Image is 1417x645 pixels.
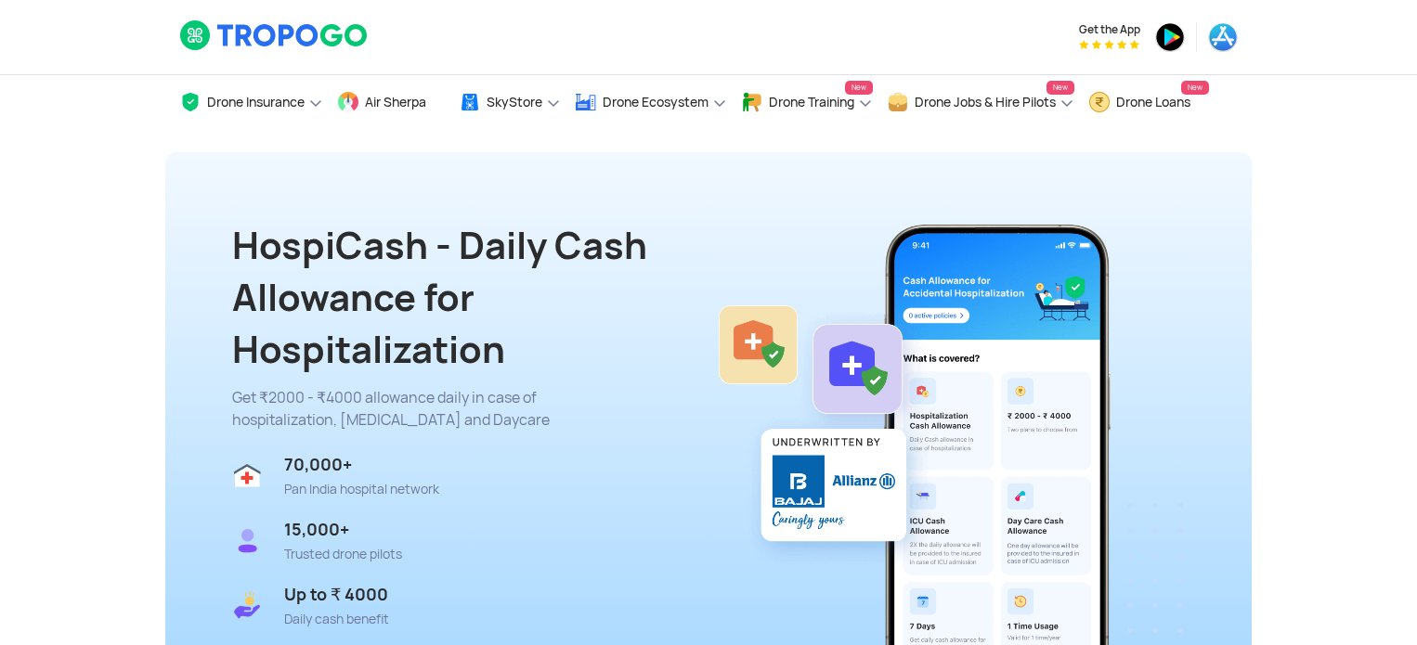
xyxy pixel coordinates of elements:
[284,547,402,561] div: Trusted drone pilots
[179,75,323,130] a: Drone Insurance
[232,387,709,432] div: Get ₹2000 - ₹4000 allowance daily in case of hospitalization, [MEDICAL_DATA] and Daycare
[603,95,708,110] span: Drone Ecosystem
[284,454,439,476] div: 70,000+
[845,81,873,95] span: New
[284,482,439,497] div: Pan India hospital network
[232,590,262,620] img: ic_hand_coin.svg
[1079,22,1140,37] span: Get the App
[459,75,561,130] a: SkyStore
[1116,95,1190,110] span: Drone Loans
[915,95,1056,110] span: Drone Jobs & Hire Pilots
[232,525,262,555] img: ic_user.svg
[179,19,370,51] img: logoHeader.svg
[232,460,262,490] img: ic_hospital.svg
[1155,22,1185,52] img: ic_playstore.png
[1181,81,1209,95] span: New
[1046,81,1074,95] span: New
[1079,40,1139,49] img: App Raking
[207,95,305,110] span: Drone Insurance
[337,75,445,130] a: Air Sherpa
[887,75,1074,130] a: Drone Jobs & Hire PilotsNew
[1088,75,1209,130] a: Drone LoansNew
[365,95,426,110] span: Air Sherpa
[284,612,389,626] div: Daily cash benefit
[1208,22,1238,52] img: ic_appstore.png
[575,75,727,130] a: Drone Ecosystem
[769,95,854,110] span: Drone Training
[741,75,873,130] a: Drone TrainingNew
[284,519,402,541] div: 15,000+
[232,220,734,376] h1: HospiCash - Daily Cash Allowance for Hospitalization
[487,95,542,110] span: SkyStore
[284,584,389,606] div: Up to ₹ 4000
